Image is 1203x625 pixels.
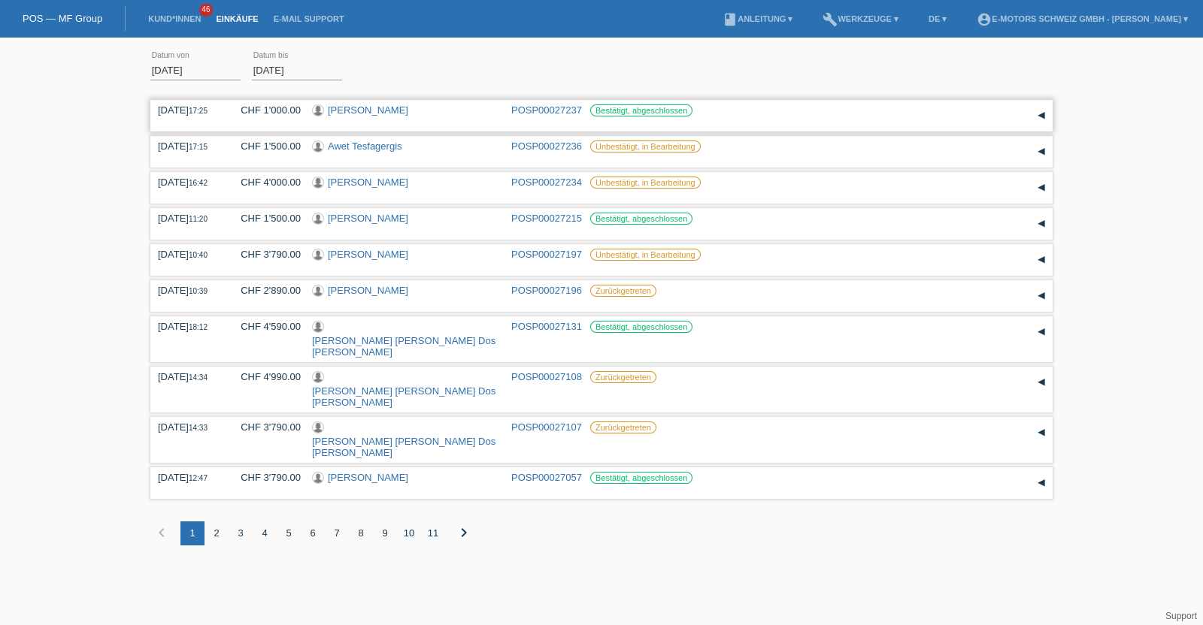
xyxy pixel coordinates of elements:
span: 46 [199,4,213,17]
a: POSP00027237 [511,104,582,116]
a: buildWerkzeuge ▾ [815,14,906,23]
div: [DATE] [158,249,218,260]
div: 4 [253,521,277,545]
a: [PERSON_NAME] [328,213,408,224]
a: E-Mail Support [266,14,352,23]
i: build [823,12,838,27]
div: auf-/zuklappen [1030,104,1053,127]
a: [PERSON_NAME] [328,177,408,188]
a: DE ▾ [921,14,954,23]
div: auf-/zuklappen [1030,249,1053,271]
a: POSP00027107 [511,421,582,433]
span: 16:42 [189,179,208,187]
div: auf-/zuklappen [1030,472,1053,494]
span: 14:34 [189,373,208,382]
div: auf-/zuklappen [1030,421,1053,444]
span: 10:39 [189,287,208,295]
div: 1 [180,521,205,545]
a: [PERSON_NAME] [328,249,408,260]
a: POSP00027215 [511,213,582,224]
div: CHF 4'590.00 [229,321,301,332]
a: POSP00027234 [511,177,582,188]
div: auf-/zuklappen [1030,140,1053,163]
label: Bestätigt, abgeschlossen [590,213,692,225]
div: [DATE] [158,285,218,296]
a: POSP00027057 [511,472,582,483]
a: [PERSON_NAME] [328,104,408,116]
div: CHF 3'790.00 [229,421,301,433]
a: bookAnleitung ▾ [715,14,800,23]
span: 11:20 [189,215,208,223]
span: 12:47 [189,474,208,482]
div: [DATE] [158,321,218,332]
a: POSP00027108 [511,371,582,382]
label: Zurückgetreten [590,421,656,433]
span: 17:25 [189,107,208,115]
div: 10 [397,521,421,545]
i: chevron_left [153,524,171,542]
div: [DATE] [158,213,218,224]
label: Bestätigt, abgeschlossen [590,472,692,484]
a: account_circleE-Motors Schweiz GmbH - [PERSON_NAME] ▾ [969,14,1195,23]
div: CHF 4'990.00 [229,371,301,382]
div: [DATE] [158,371,218,382]
a: POSP00027197 [511,249,582,260]
label: Zurückgetreten [590,371,656,383]
label: Unbestätigt, in Bearbeitung [590,177,701,189]
a: [PERSON_NAME] [PERSON_NAME] Dos [PERSON_NAME] [312,335,495,358]
a: Einkäufe [208,14,265,23]
a: [PERSON_NAME] [PERSON_NAME] Dos [PERSON_NAME] [312,436,495,458]
a: POSP00027131 [511,321,582,332]
div: auf-/zuklappen [1030,321,1053,343]
div: auf-/zuklappen [1030,213,1053,235]
div: 11 [421,521,445,545]
i: account_circle [977,12,992,27]
span: 18:12 [189,323,208,331]
div: CHF 3'790.00 [229,472,301,483]
div: [DATE] [158,472,218,483]
a: POSP00027236 [511,140,582,152]
label: Bestätigt, abgeschlossen [590,321,692,333]
span: 17:15 [189,143,208,151]
a: [PERSON_NAME] [328,472,408,483]
div: 9 [373,521,397,545]
label: Bestätigt, abgeschlossen [590,104,692,116]
div: [DATE] [158,104,218,116]
div: CHF 1'000.00 [229,104,301,116]
div: [DATE] [158,140,218,152]
a: [PERSON_NAME] [328,285,408,296]
a: Kund*innen [141,14,208,23]
div: auf-/zuklappen [1030,285,1053,307]
div: CHF 2'890.00 [229,285,301,296]
div: 6 [301,521,325,545]
a: Support [1165,611,1197,621]
div: 8 [349,521,373,545]
div: 3 [229,521,253,545]
div: auf-/zuklappen [1030,177,1053,199]
div: CHF 3'790.00 [229,249,301,260]
div: [DATE] [158,177,218,188]
div: CHF 1'500.00 [229,213,301,224]
a: POS — MF Group [23,13,102,24]
span: 14:33 [189,424,208,432]
div: [DATE] [158,421,218,433]
label: Unbestätigt, in Bearbeitung [590,140,701,152]
label: Zurückgetreten [590,285,656,297]
label: Unbestätigt, in Bearbeitung [590,249,701,261]
i: book [723,12,738,27]
div: 7 [325,521,349,545]
span: 10:40 [189,251,208,259]
a: [PERSON_NAME] [PERSON_NAME] Dos [PERSON_NAME] [312,385,495,408]
div: CHF 4'000.00 [229,177,301,188]
div: auf-/zuklappen [1030,371,1053,394]
div: 5 [277,521,301,545]
a: Awet Tesfagergis [328,140,402,152]
div: CHF 1'500.00 [229,140,301,152]
a: POSP00027196 [511,285,582,296]
div: 2 [205,521,229,545]
i: chevron_right [455,524,473,542]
